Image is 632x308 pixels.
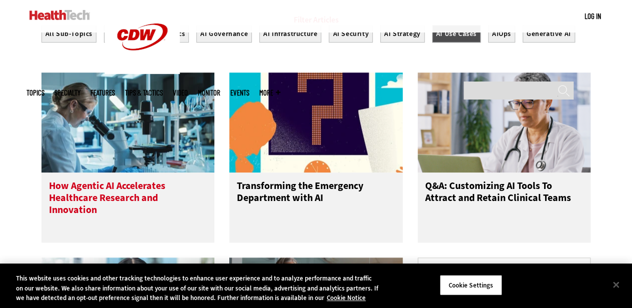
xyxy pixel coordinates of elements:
[585,11,601,20] a: Log in
[259,89,280,96] span: More
[26,89,44,96] span: Topics
[229,72,403,242] a: illustration of question mark Transforming the Emergency Department with AI
[230,89,249,96] a: Events
[49,180,207,220] h3: How Agentic AI Accelerates Healthcare Research and Innovation
[54,89,80,96] span: Specialty
[198,89,220,96] a: MonITor
[90,89,115,96] a: Features
[41,72,215,172] img: scientist looks through microscope in lab
[605,273,627,295] button: Close
[16,273,379,303] div: This website uses cookies and other tracking technologies to enhance user experience and to analy...
[418,72,591,172] img: doctor on laptop
[237,180,395,220] h3: Transforming the Emergency Department with AI
[418,72,591,242] a: doctor on laptop Q&A: Customizing AI Tools To Attract and Retain Clinical Teams
[105,66,180,76] a: CDW
[173,89,188,96] a: Video
[425,180,584,220] h3: Q&A: Customizing AI Tools To Attract and Retain Clinical Teams
[327,293,366,302] a: More information about your privacy
[41,72,215,242] a: scientist looks through microscope in lab How Agentic AI Accelerates Healthcare Research and Inno...
[125,89,163,96] a: Tips & Tactics
[229,72,403,172] img: illustration of question mark
[29,10,90,20] img: Home
[440,274,502,295] button: Cookie Settings
[585,11,601,21] div: User menu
